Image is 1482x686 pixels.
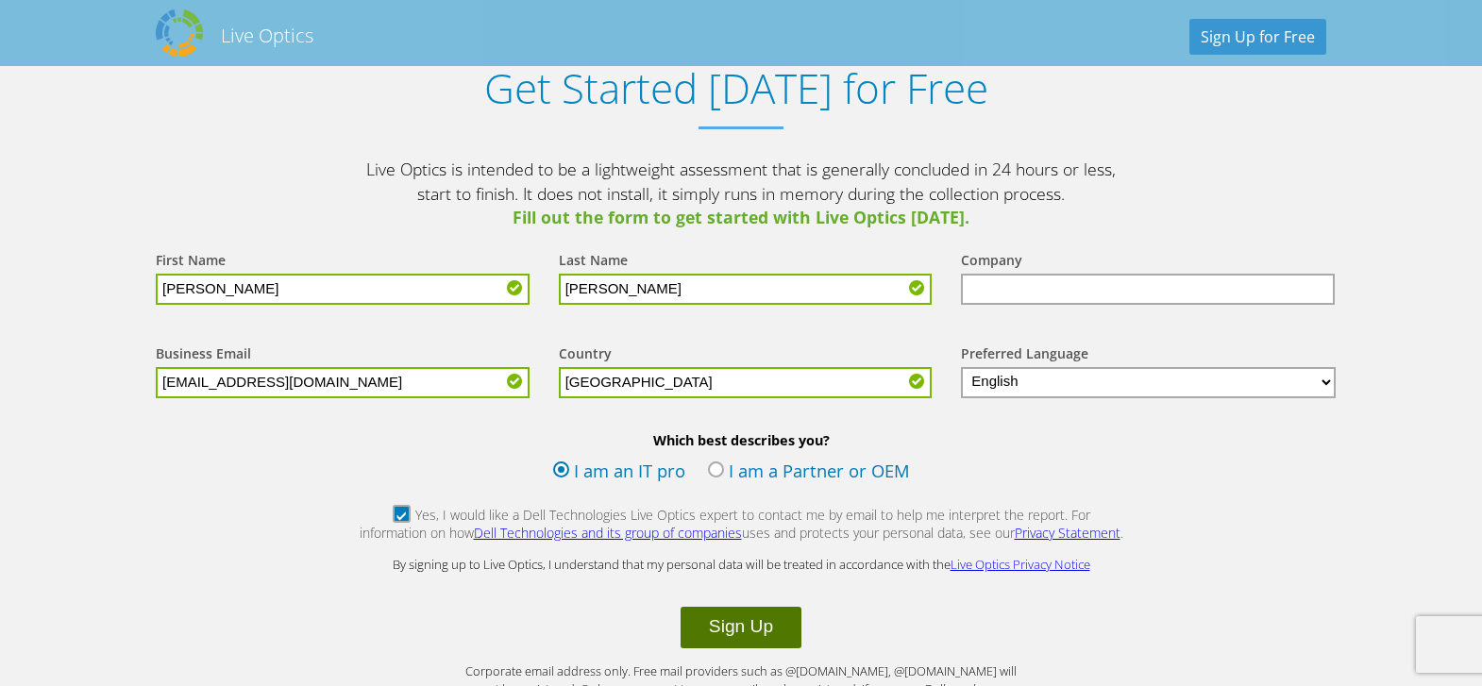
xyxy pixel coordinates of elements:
p: By signing up to Live Optics, I understand that my personal data will be treated in accordance wi... [363,556,1119,574]
label: Business Email [156,344,251,367]
img: Dell Dpack [156,9,203,57]
label: First Name [156,251,226,274]
label: I am an IT pro [553,459,685,487]
a: Sign Up for Free [1189,19,1326,55]
span: Fill out the form to get started with Live Optics [DATE]. [363,206,1119,230]
label: Company [961,251,1022,274]
a: Dell Technologies and its group of companies [474,524,742,542]
label: Country [559,344,612,367]
a: Privacy Statement [1015,524,1120,542]
label: Yes, I would like a Dell Technologies Live Optics expert to contact me by email to help me interp... [358,506,1124,546]
label: Preferred Language [961,344,1088,367]
a: Live Optics Privacy Notice [951,556,1090,573]
label: I am a Partner or OEM [708,459,910,487]
h1: Get Started [DATE] for Free [137,64,1336,112]
button: Sign Up [681,607,801,648]
input: Start typing to search for a country [559,367,933,398]
label: Last Name [559,251,628,274]
b: Which best describes you? [137,431,1345,449]
h2: Live Optics [221,23,313,48]
p: Live Optics is intended to be a lightweight assessment that is generally concluded in 24 hours or... [363,158,1119,230]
